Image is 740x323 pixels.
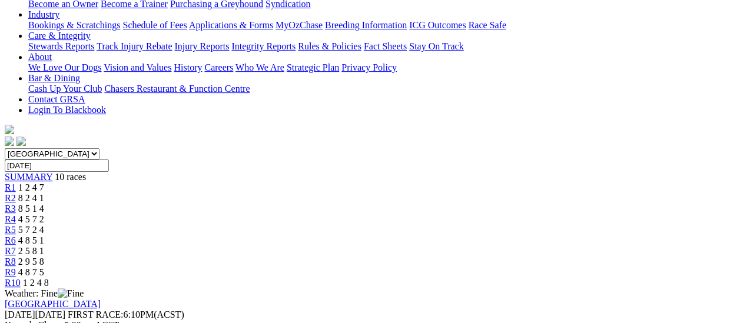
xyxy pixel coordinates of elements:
[276,20,323,30] a: MyOzChase
[325,20,407,30] a: Breeding Information
[5,278,21,288] a: R10
[5,257,16,267] a: R8
[341,62,397,72] a: Privacy Policy
[409,20,466,30] a: ICG Outcomes
[5,182,16,192] a: R1
[5,159,109,172] input: Select date
[5,136,14,146] img: facebook.svg
[5,125,14,134] img: logo-grsa-white.png
[97,41,172,51] a: Track Injury Rebate
[18,214,44,224] span: 4 5 7 2
[5,214,16,224] a: R4
[28,105,106,115] a: Login To Blackbook
[5,246,16,256] a: R7
[55,172,86,182] span: 10 races
[5,193,16,203] a: R2
[204,62,233,72] a: Careers
[28,73,80,83] a: Bar & Dining
[468,20,506,30] a: Race Safe
[28,20,120,30] a: Bookings & Scratchings
[18,257,44,267] span: 2 9 5 8
[28,31,91,41] a: Care & Integrity
[189,20,273,30] a: Applications & Forms
[5,288,84,298] span: Weather: Fine
[122,20,187,30] a: Schedule of Fees
[28,62,735,73] div: About
[68,309,184,319] span: 6:10PM(ACST)
[23,278,49,288] span: 1 2 4 8
[28,41,735,52] div: Care & Integrity
[18,193,44,203] span: 8 2 4 1
[364,41,407,51] a: Fact Sheets
[28,84,735,94] div: Bar & Dining
[18,182,44,192] span: 1 2 4 7
[5,235,16,245] a: R6
[5,309,65,319] span: [DATE]
[5,267,16,277] a: R9
[174,41,229,51] a: Injury Reports
[18,235,44,245] span: 4 8 5 1
[28,52,52,62] a: About
[18,246,44,256] span: 2 5 8 1
[18,204,44,214] span: 8 5 1 4
[28,84,102,94] a: Cash Up Your Club
[5,225,16,235] a: R5
[58,288,84,299] img: Fine
[16,136,26,146] img: twitter.svg
[5,204,16,214] a: R3
[104,84,250,94] a: Chasers Restaurant & Function Centre
[18,267,44,277] span: 4 8 7 5
[287,62,339,72] a: Strategic Plan
[18,225,44,235] span: 5 7 2 4
[231,41,296,51] a: Integrity Reports
[5,172,52,182] a: SUMMARY
[235,62,284,72] a: Who We Are
[104,62,171,72] a: Vision and Values
[28,94,85,104] a: Contact GRSA
[28,20,735,31] div: Industry
[298,41,361,51] a: Rules & Policies
[5,299,101,309] a: [GEOGRAPHIC_DATA]
[174,62,202,72] a: History
[28,41,94,51] a: Stewards Reports
[5,309,35,319] span: [DATE]
[68,309,123,319] span: FIRST RACE:
[28,62,101,72] a: We Love Our Dogs
[28,9,59,19] a: Industry
[409,41,463,51] a: Stay On Track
